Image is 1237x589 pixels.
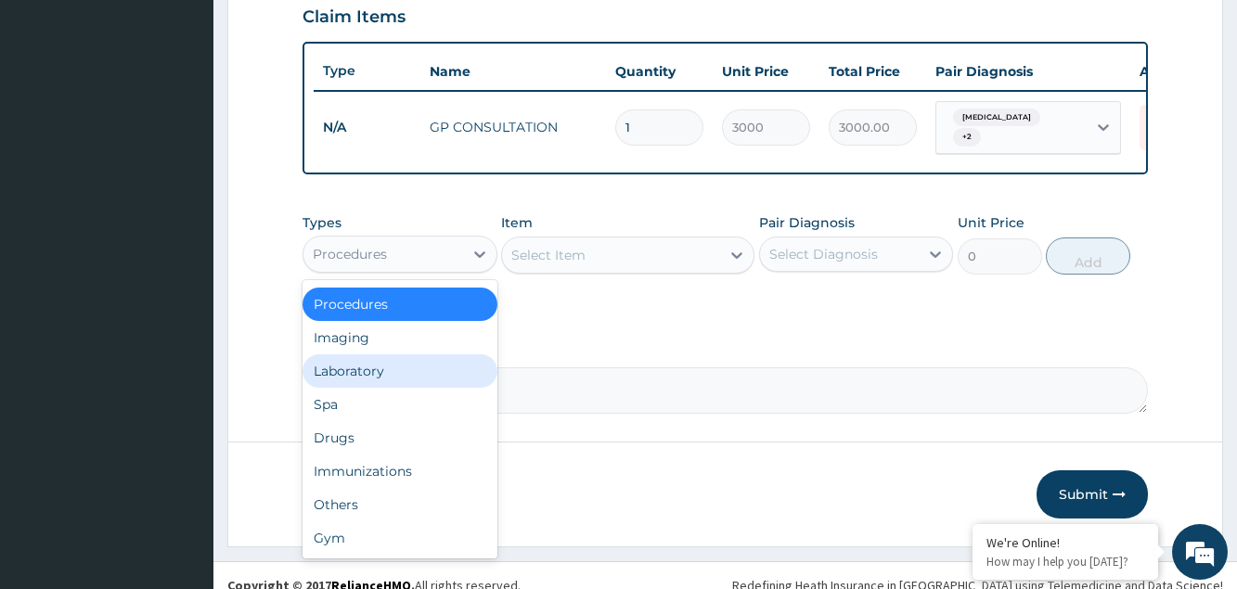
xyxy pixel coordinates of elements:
button: Submit [1037,470,1148,519]
div: Spa [303,388,496,421]
div: Procedures [303,288,496,321]
div: Select Diagnosis [769,245,878,263]
span: + 2 [953,128,981,147]
th: Pair Diagnosis [926,53,1130,90]
th: Name [420,53,606,90]
td: GP CONSULTATION [420,109,606,146]
span: [MEDICAL_DATA] [953,109,1040,127]
span: We're online! [108,176,256,364]
p: How may I help you today? [986,554,1144,570]
img: d_794563401_company_1708531726252_794563401 [34,93,75,139]
button: Add [1046,237,1130,275]
div: Chat with us now [97,104,312,128]
div: Imaging [303,321,496,354]
label: Comment [303,341,1147,357]
label: Types [303,215,341,231]
th: Quantity [606,53,713,90]
label: Item [501,213,533,232]
td: N/A [314,110,420,145]
label: Pair Diagnosis [759,213,855,232]
th: Type [314,54,420,88]
div: Select Item [511,246,586,264]
div: Others [303,488,496,521]
label: Unit Price [958,213,1024,232]
div: Drugs [303,421,496,455]
div: Procedures [313,245,387,263]
div: Laboratory [303,354,496,388]
th: Unit Price [713,53,819,90]
div: Minimize live chat window [304,9,349,54]
h3: Claim Items [303,7,406,28]
div: We're Online! [986,534,1144,551]
th: Total Price [819,53,926,90]
textarea: Type your message and hit 'Enter' [9,392,354,457]
th: Actions [1130,53,1223,90]
div: Gym [303,521,496,555]
div: Immunizations [303,455,496,488]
